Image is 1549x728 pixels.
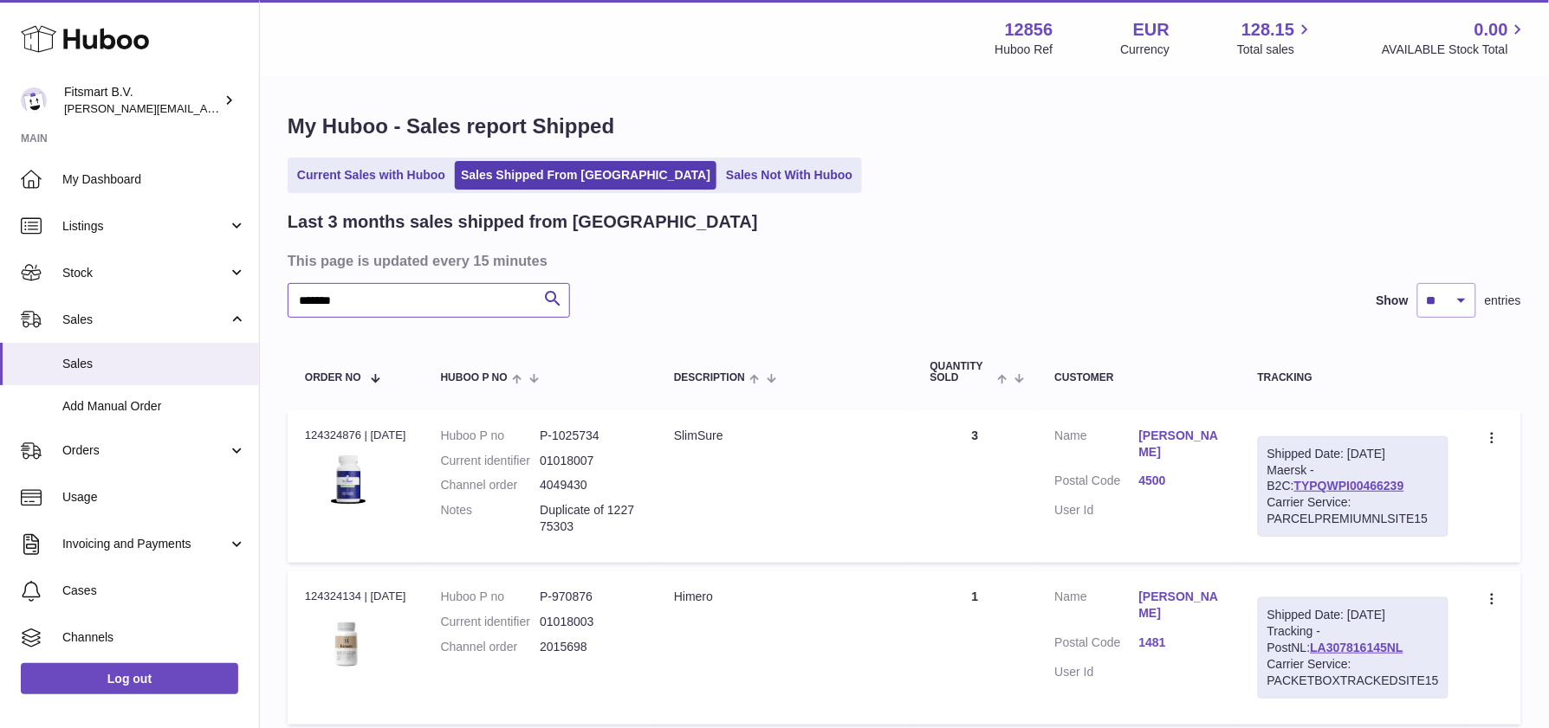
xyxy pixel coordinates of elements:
[62,442,228,459] span: Orders
[62,489,246,506] span: Usage
[540,589,639,605] dd: P-970876
[62,536,228,552] span: Invoicing and Payments
[305,589,406,604] div: 124324134 | [DATE]
[540,614,639,630] dd: 01018003
[540,477,639,493] dd: 4049430
[674,372,745,383] span: Description
[540,502,639,535] p: Duplicate of 122775303
[1139,635,1223,651] a: 1481
[21,663,238,694] a: Log out
[1005,18,1053,42] strong: 12856
[64,101,347,115] span: [PERSON_NAME][EMAIL_ADDRESS][DOMAIN_NAME]
[1055,473,1139,493] dt: Postal Code
[1258,372,1449,383] div: Tracking
[62,398,246,415] span: Add Manual Order
[441,372,508,383] span: Huboo P no
[674,428,896,444] div: SlimSure
[291,161,451,190] a: Current Sales with Huboo
[1139,473,1223,489] a: 4500
[930,361,994,383] span: Quantity Sold
[1237,42,1314,58] span: Total sales
[1241,18,1294,42] span: 128.15
[1294,479,1404,493] a: TYPQWPI00466239
[62,356,246,372] span: Sales
[441,639,541,655] dt: Channel order
[62,171,246,188] span: My Dashboard
[995,42,1053,58] div: Huboo Ref
[288,210,758,234] h2: Last 3 months sales shipped from [GEOGRAPHIC_DATA]
[441,502,541,535] dt: Notes
[305,610,392,673] img: 128561711358723.png
[1055,635,1139,655] dt: Postal Code
[1055,664,1139,680] dt: User Id
[441,614,541,630] dt: Current identifier
[305,448,392,508] img: 128561738056625.png
[1267,607,1439,623] div: Shipped Date: [DATE]
[720,161,859,190] a: Sales Not With Huboo
[1139,428,1223,461] a: [PERSON_NAME]
[1258,436,1449,537] div: Maersk - B2C:
[1267,494,1439,527] div: Carrier Service: PARCELPREMIUMNLSITE15
[540,453,639,469] dd: 01018007
[913,410,1038,563] td: 3
[1055,502,1139,519] dt: User Id
[1121,42,1170,58] div: Currency
[1055,372,1223,383] div: Customer
[1267,446,1439,462] div: Shipped Date: [DATE]
[62,265,228,281] span: Stock
[1055,428,1139,465] dt: Name
[1382,18,1528,58] a: 0.00 AVAILABLE Stock Total
[1311,641,1403,654] a: LA307816145NL
[441,477,541,493] dt: Channel order
[1258,597,1449,698] div: Tracking - PostNL:
[305,428,406,443] div: 124324876 | [DATE]
[1485,293,1521,309] span: entries
[62,312,228,328] span: Sales
[21,87,47,113] img: jonathan@leaderoo.com
[441,589,541,605] dt: Huboo P no
[1139,589,1223,622] a: [PERSON_NAME]
[288,113,1521,140] h1: My Huboo - Sales report Shipped
[455,161,716,190] a: Sales Shipped From [GEOGRAPHIC_DATA]
[64,84,220,117] div: Fitsmart B.V.
[1055,589,1139,626] dt: Name
[674,589,896,605] div: Himero
[1133,18,1170,42] strong: EUR
[540,428,639,444] dd: P-1025734
[540,639,639,655] dd: 2015698
[1474,18,1508,42] span: 0.00
[305,372,361,383] span: Order No
[1382,42,1528,58] span: AVAILABLE Stock Total
[1237,18,1314,58] a: 128.15 Total sales
[441,428,541,444] dt: Huboo P no
[62,218,228,235] span: Listings
[1377,293,1409,309] label: Show
[441,453,541,469] dt: Current identifier
[288,251,1517,270] h3: This page is updated every 15 minutes
[1267,656,1439,689] div: Carrier Service: PACKETBOXTRACKEDSITE15
[913,571,1038,724] td: 1
[62,629,246,646] span: Channels
[62,583,246,599] span: Cases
